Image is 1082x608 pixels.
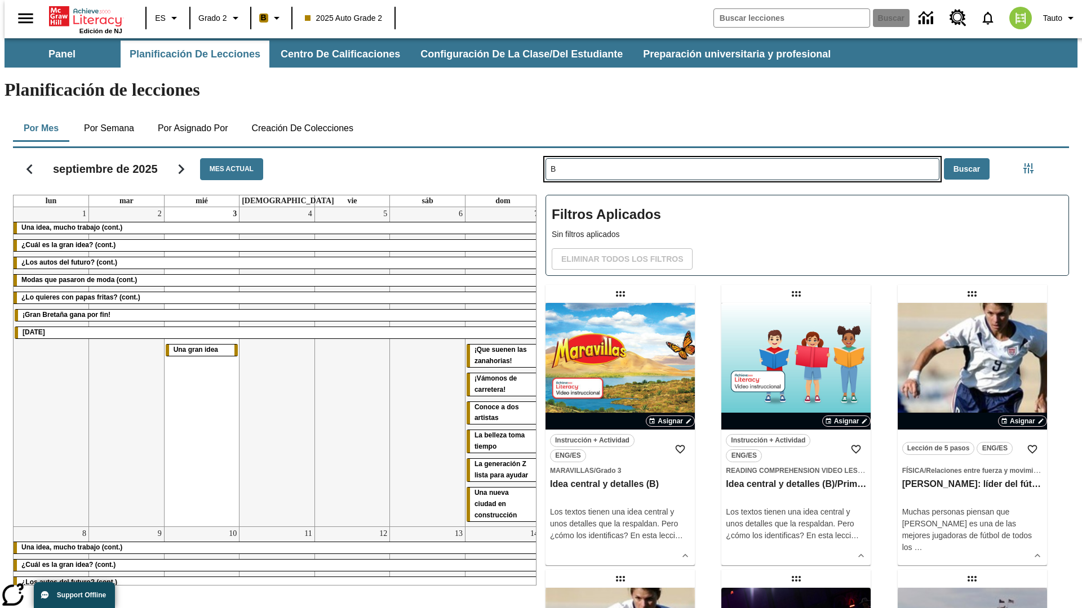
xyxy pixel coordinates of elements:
span: Asignar [834,416,859,426]
span: Lección de 5 pasos [907,442,970,454]
div: Una nueva ciudad en construcción [467,488,539,521]
span: La generación Z lista para ayudar [475,460,528,479]
h1: Planificación de lecciones [5,79,1077,100]
div: ¿Cuál es la gran idea? (cont.) [14,240,540,251]
span: Relaciones entre fuerza y movimiento [926,467,1047,475]
span: Asignar [1010,416,1035,426]
div: lesson details [546,303,695,565]
span: La belleza toma tiempo [475,431,525,450]
div: ¡Vámonos de carretera! [467,373,539,396]
a: 2 de septiembre de 2025 [156,207,164,221]
span: ENG/ES [982,442,1008,454]
button: Regresar [15,155,44,184]
img: avatar image [1009,7,1032,29]
td: 6 de septiembre de 2025 [390,207,465,526]
span: ENG/ES [731,450,757,462]
span: Grado 2 [198,12,227,24]
button: Panel [6,41,118,68]
div: Lección arrastrable: Un gran giro en el baile [787,570,805,588]
div: Lección arrastrable: Mia Hamm: líder del fútbol femenino [963,285,981,303]
span: Support Offline [57,591,106,599]
button: ENG/ES [977,442,1013,455]
td: 4 de septiembre de 2025 [240,207,315,526]
div: ¿Los autos del futuro? (cont.) [14,257,540,269]
span: Día del Trabajo [23,328,45,336]
span: B [261,11,267,25]
span: Tema: Física/Relaciones entre fuerza y movimiento [902,464,1043,476]
span: ¡Que suenen las zanahorias! [475,346,527,365]
div: Conoce a dos artistas [467,402,539,424]
button: Instrucción + Actividad [726,434,810,447]
a: 10 de septiembre de 2025 [227,527,239,540]
button: Preparación universitaria y profesional [634,41,840,68]
button: Ver más [853,547,870,564]
div: La generación Z lista para ayudar [467,459,539,481]
a: martes [117,195,136,207]
button: ENG/ES [726,449,762,462]
a: 5 de septiembre de 2025 [381,207,389,221]
div: Lección arrastrable: Idea central y detalles (B) [611,285,629,303]
button: Creación de colecciones [242,115,362,142]
span: ¿Cuál es la gran idea? (cont.) [21,241,116,249]
a: jueves [240,195,336,207]
div: ¿Cuál es la gran idea? (cont.) [14,560,540,571]
button: Añadir a mis Favoritas [1022,439,1043,459]
div: ¿Lo quieres con papas fritas? (cont.) [14,292,540,303]
h3: Idea central y detalles (B) [550,479,690,490]
button: Ver más [677,547,694,564]
div: Una gran idea [166,345,238,356]
h2: Filtros Aplicados [552,201,1063,229]
button: Ver más [1029,547,1046,564]
div: lesson details [721,303,871,565]
div: Una idea, mucho trabajo (cont.) [14,542,540,553]
h2: septiembre de 2025 [53,162,158,176]
span: ENG/ES [555,450,580,462]
div: Filtros Aplicados [546,195,1069,276]
div: Día del Trabajo [15,327,539,338]
button: ENG/ES [550,449,586,462]
a: Centro de recursos, Se abrirá en una pestaña nueva. [943,3,973,33]
a: viernes [345,195,359,207]
td: 1 de septiembre de 2025 [14,207,89,526]
a: 4 de septiembre de 2025 [306,207,314,221]
span: 2025 Auto Grade 2 [305,12,383,24]
button: Seguir [167,155,196,184]
button: Abrir el menú lateral [9,2,42,35]
span: i [673,531,675,540]
button: Instrucción + Actividad [550,434,635,447]
div: Lección arrastrable: Idea central y detalles (B)/Primaria [787,285,805,303]
button: Asignar Elegir fechas [998,415,1047,427]
div: Los textos tienen una idea central y unos detalles que la respaldan. Pero ¿cómo los identificas? ... [550,506,690,542]
td: 3 de septiembre de 2025 [164,207,240,526]
span: Grado 3 [596,467,621,475]
span: Instrucción + Actividad [555,435,629,446]
span: Edición de NJ [79,28,122,34]
a: 7 de septiembre de 2025 [532,207,540,221]
button: Por semana [75,115,143,142]
span: Una nueva ciudad en construcción [475,489,517,519]
button: Boost El color de la clase es anaranjado claro. Cambiar el color de la clase. [255,8,288,28]
button: Centro de calificaciones [272,41,409,68]
div: Portada [49,4,122,34]
button: Lenguaje: ES, Selecciona un idioma [150,8,186,28]
span: / [924,467,926,475]
button: Añadir a mis Favoritas [846,439,866,459]
span: ¿Cuál es la gran idea? (cont.) [21,561,116,569]
span: Una gran idea [174,346,218,354]
span: … [851,531,859,540]
div: ¡Gran Bretaña gana por fin! [15,310,539,321]
span: Una idea, mucho trabajo (cont.) [21,223,122,231]
button: Planificación de lecciones [121,41,269,68]
a: Centro de información [912,3,943,34]
button: Buscar [944,158,990,180]
button: Asignar Elegir fechas [822,415,871,427]
a: 12 de septiembre de 2025 [377,527,389,540]
span: Maravillas [550,467,594,475]
span: / [594,467,596,475]
a: Portada [49,5,122,28]
div: La belleza toma tiempo [467,430,539,453]
a: 8 de septiembre de 2025 [80,527,88,540]
div: Lección arrastrable: Algo más que petróleo [963,570,981,588]
p: Sin filtros aplicados [552,229,1063,240]
span: Una idea, mucho trabajo (cont.) [21,543,122,551]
